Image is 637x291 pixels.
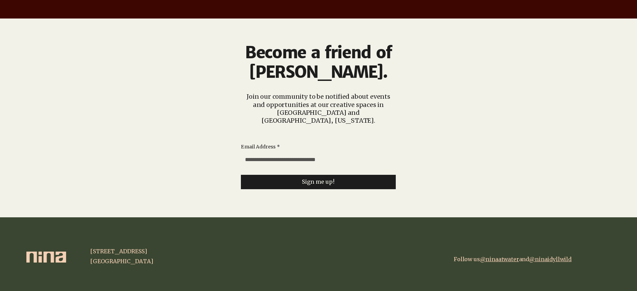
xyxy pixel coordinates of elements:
p: Join our community to be notified about events and opportunities at our creative spaces in [GEOGR... [241,93,396,125]
span: Sign me up! [302,179,335,185]
a: Follow us [454,256,480,263]
a: @ninaidyllwild [529,256,572,263]
input: Email Address [241,153,392,167]
label: Email Address [241,144,280,150]
a: @ninaatwater [480,256,519,263]
span: [GEOGRAPHIC_DATA] [90,258,153,265]
button: Sign me up! [241,175,396,189]
form: Newsletter Signup [241,144,396,189]
h3: Become a friend of [PERSON_NAME]. [219,43,418,82]
span: [STREET_ADDRESS] [90,248,147,255]
span: and [480,256,529,263]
